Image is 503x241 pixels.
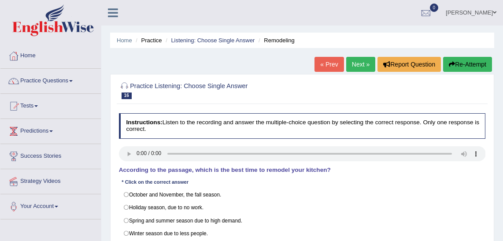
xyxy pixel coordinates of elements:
[119,214,486,227] label: Spring and summer season due to high demand.
[430,4,439,12] span: 0
[122,93,132,99] span: 16
[0,194,101,216] a: Your Account
[119,179,192,186] div: * Click on the correct answer
[346,57,375,72] a: Next »
[133,36,162,44] li: Practice
[0,169,101,191] a: Strategy Videos
[256,36,295,44] li: Remodeling
[0,94,101,116] a: Tests
[0,119,101,141] a: Predictions
[119,201,486,214] label: Holiday season, due to no work.
[377,57,441,72] button: Report Question
[119,81,346,99] h2: Practice Listening: Choose Single Answer
[443,57,492,72] button: Re-Attempt
[119,167,486,174] h4: According to the passage, which is the best time to remodel your kitchen?
[0,144,101,166] a: Success Stories
[126,119,162,126] b: Instructions:
[119,188,486,201] label: October and November, the fall season.
[314,57,344,72] a: « Prev
[0,69,101,91] a: Practice Questions
[0,44,101,66] a: Home
[119,113,486,138] h4: Listen to the recording and answer the multiple-choice question by selecting the correct response...
[119,227,486,240] label: Winter season due to less people.
[117,37,132,44] a: Home
[171,37,255,44] a: Listening: Choose Single Answer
